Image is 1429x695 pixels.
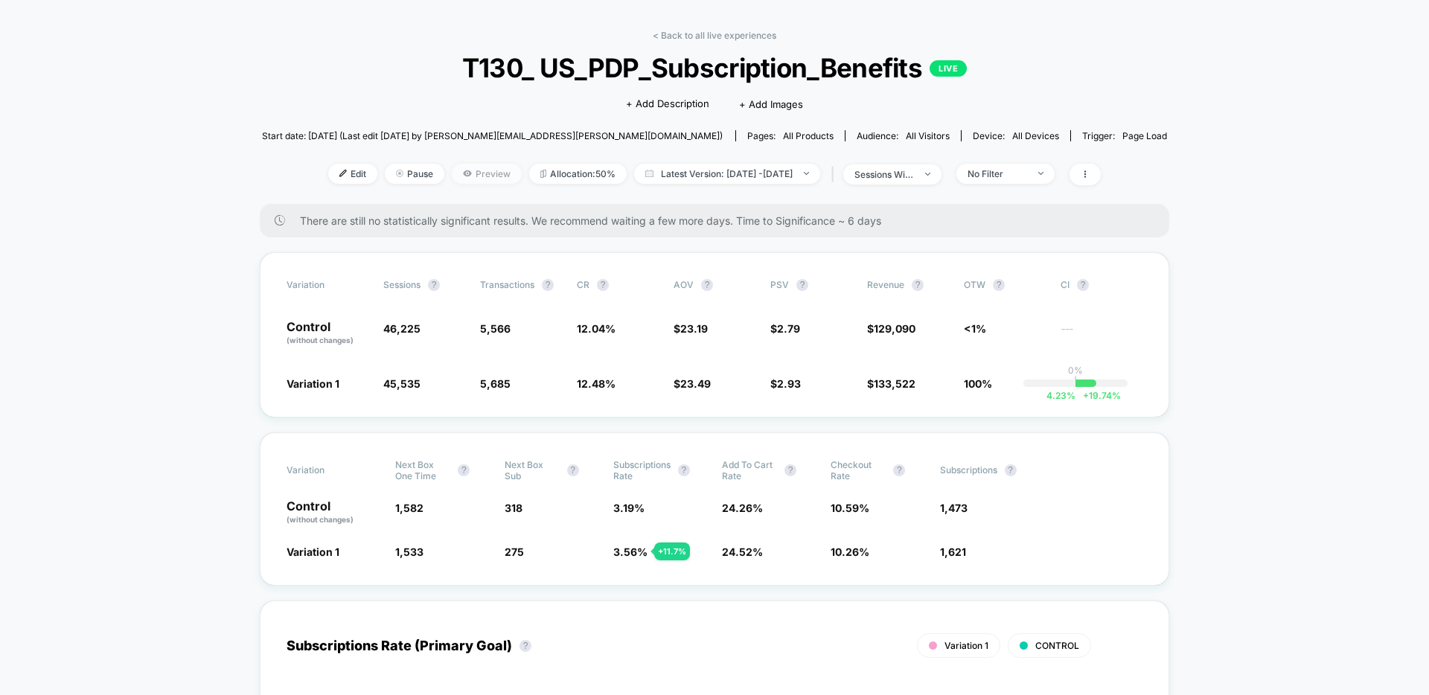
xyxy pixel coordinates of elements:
[577,377,616,390] span: 12.48 %
[1046,390,1075,401] span: 4.23 %
[634,164,820,184] span: Latest Version: [DATE] - [DATE]
[993,279,1005,291] button: ?
[940,464,997,475] span: Subscriptions
[770,322,800,335] span: $
[770,377,801,390] span: $
[567,464,579,476] button: ?
[626,97,709,112] span: + Add Description
[577,322,616,335] span: 12.04 %
[1005,464,1017,476] button: ?
[783,130,834,141] span: all products
[964,279,1046,291] span: OTW
[1077,279,1089,291] button: ?
[613,502,645,514] span: 3.19 %
[1075,390,1121,401] span: 19.74 %
[383,322,421,335] span: 46,225
[396,170,403,177] img: end
[300,214,1139,227] span: There are still no statistically significant results. We recommend waiting a few more days . Time...
[1083,390,1089,401] span: +
[287,279,368,291] span: Variation
[722,459,777,481] span: Add To Cart Rate
[395,545,423,558] span: 1,533
[912,279,924,291] button: ?
[383,279,421,290] span: Sessions
[831,459,886,481] span: Checkout Rate
[529,164,627,184] span: Allocation: 50%
[452,164,522,184] span: Preview
[1068,365,1083,376] p: 0%
[796,279,808,291] button: ?
[867,377,915,390] span: $
[262,130,723,141] span: Start date: [DATE] (Last edit [DATE] by [PERSON_NAME][EMAIL_ADDRESS][PERSON_NAME][DOMAIN_NAME])
[674,377,711,390] span: $
[784,464,796,476] button: ?
[383,377,421,390] span: 45,535
[385,164,444,184] span: Pause
[874,322,915,335] span: 129,090
[428,279,440,291] button: ?
[577,279,589,290] span: CR
[961,130,1070,141] span: Device:
[930,60,967,77] p: LIVE
[940,545,966,558] span: 1,621
[701,279,713,291] button: ?
[540,170,546,178] img: rebalance
[328,164,377,184] span: Edit
[964,322,986,335] span: <1%
[828,164,843,185] span: |
[542,279,554,291] button: ?
[893,464,905,476] button: ?
[287,336,354,345] span: (without changes)
[1082,130,1167,141] div: Trigger:
[678,464,690,476] button: ?
[287,459,368,481] span: Variation
[287,515,354,524] span: (without changes)
[680,322,708,335] span: 23.19
[613,545,648,558] span: 3.56 %
[480,377,511,390] span: 5,685
[831,502,869,514] span: 10.59 %
[874,377,915,390] span: 133,522
[857,130,950,141] div: Audience:
[1061,279,1142,291] span: CI
[867,322,915,335] span: $
[395,502,423,514] span: 1,582
[458,464,470,476] button: ?
[777,377,801,390] span: 2.93
[1038,172,1043,175] img: end
[480,322,511,335] span: 5,566
[287,545,339,558] span: Variation 1
[1122,130,1167,141] span: Page Load
[505,502,522,514] span: 318
[722,545,763,558] span: 24.52 %
[964,377,992,390] span: 100%
[739,98,803,110] span: + Add Images
[804,172,809,175] img: end
[854,169,914,180] div: sessions with impression
[1035,640,1079,651] span: CONTROL
[944,640,988,651] span: Variation 1
[906,130,950,141] span: All Visitors
[777,322,800,335] span: 2.79
[674,279,694,290] span: AOV
[1074,376,1077,387] p: |
[287,321,368,346] p: Control
[925,173,930,176] img: end
[287,377,339,390] span: Variation 1
[395,459,450,481] span: Next Box One Time
[770,279,789,290] span: PSV
[654,542,690,560] div: + 11.7 %
[480,279,534,290] span: Transactions
[722,502,763,514] span: 24.26 %
[674,322,708,335] span: $
[307,52,1122,83] span: T130_ US_PDP_Subscription_Benefits
[747,130,834,141] div: Pages:
[520,640,531,652] button: ?
[940,502,968,514] span: 1,473
[505,545,524,558] span: 275
[867,279,904,290] span: Revenue
[645,170,653,177] img: calendar
[1061,324,1142,346] span: ---
[597,279,609,291] button: ?
[505,459,560,481] span: Next Box Sub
